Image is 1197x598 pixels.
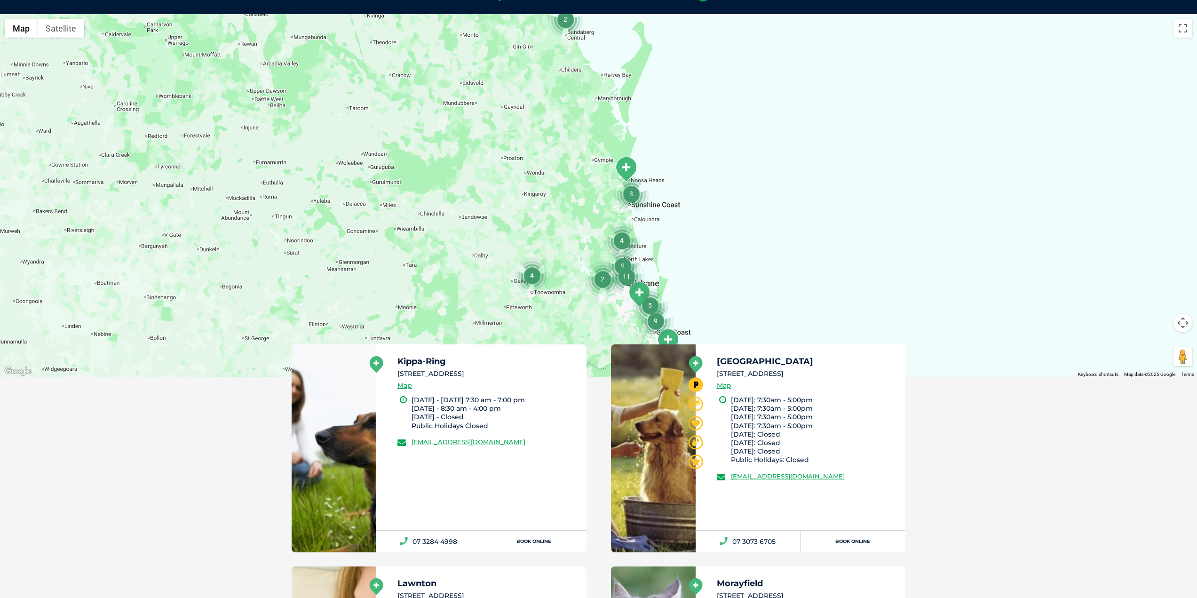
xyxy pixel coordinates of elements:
[614,156,638,182] div: Noosa Civic
[397,380,412,391] a: Map
[2,365,33,377] a: Open this area in Google Maps (opens a new window)
[604,223,640,258] div: 4
[1124,372,1175,377] span: Map data ©2025 Google
[613,176,649,212] div: 3
[656,328,680,354] div: Tweed Heads
[1173,19,1192,38] button: Toggle fullscreen view
[397,357,578,366] h5: Kippa-Ring
[638,303,674,339] div: 9
[717,369,897,379] li: [STREET_ADDRESS]
[1173,313,1192,332] button: Map camera controls
[514,257,550,293] div: 4
[5,19,38,38] button: Show street map
[1173,347,1192,366] button: Drag Pegman onto the map to open Street View
[38,19,84,38] button: Show satellite imagery
[717,357,897,366] h5: [GEOGRAPHIC_DATA]
[481,531,586,552] a: Book Online
[627,281,651,307] div: Beenleigh
[412,438,525,446] a: [EMAIL_ADDRESS][DOMAIN_NAME]
[731,472,845,480] a: [EMAIL_ADDRESS][DOMAIN_NAME]
[1078,371,1118,378] button: Keyboard shortcuts
[609,259,644,295] div: 11
[731,396,897,464] li: [DATE]: 7:30am - 5:00pm [DATE]: 7:30am - 5:00pm [DATE]: 7:30am - 5:00pm [DATE]: 7:30am - 5:00pm [...
[696,531,801,552] a: 07 3073 6705
[2,365,33,377] img: Google
[1181,372,1194,377] a: Terms (opens in new tab)
[632,287,668,323] div: 5
[717,579,897,588] h5: Morayfield
[547,1,583,37] div: 2
[397,579,578,588] h5: Lawnton
[717,380,731,391] a: Map
[376,531,481,552] a: 07 3284 4998
[605,248,641,284] div: 9
[397,369,578,379] li: [STREET_ADDRESS]
[585,261,620,297] div: 2
[412,396,578,430] li: [DATE] - [DATE] 7:30 am - 7:00 pm [DATE] - 8:30 am - 4:00 pm [DATE] - Closed Public Holidays Closed
[801,531,905,552] a: Book Online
